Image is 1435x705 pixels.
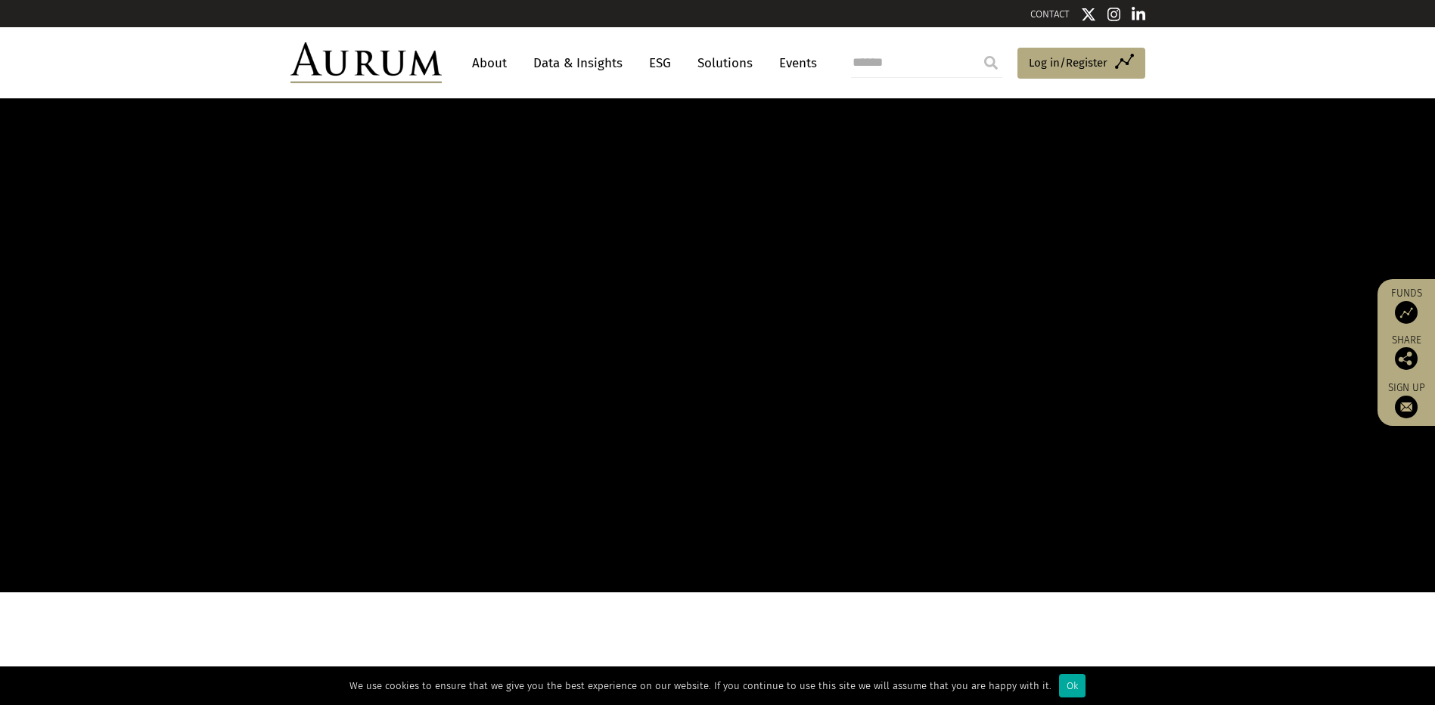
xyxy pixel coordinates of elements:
img: Linkedin icon [1132,7,1145,22]
div: Share [1385,335,1427,370]
span: Log in/Register [1029,54,1107,72]
a: Log in/Register [1017,48,1145,79]
a: About [464,49,514,77]
img: Access Funds [1395,301,1418,324]
input: Submit [976,48,1006,78]
div: Ok [1059,674,1086,697]
a: Solutions [690,49,760,77]
a: Sign up [1385,381,1427,418]
img: Sign up to our newsletter [1395,396,1418,418]
a: Events [772,49,817,77]
a: CONTACT [1030,8,1070,20]
img: Instagram icon [1107,7,1121,22]
img: Twitter icon [1081,7,1096,22]
a: ESG [641,49,679,77]
img: Share this post [1395,347,1418,370]
a: Funds [1385,287,1427,324]
a: Data & Insights [526,49,630,77]
img: Aurum [290,42,442,83]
